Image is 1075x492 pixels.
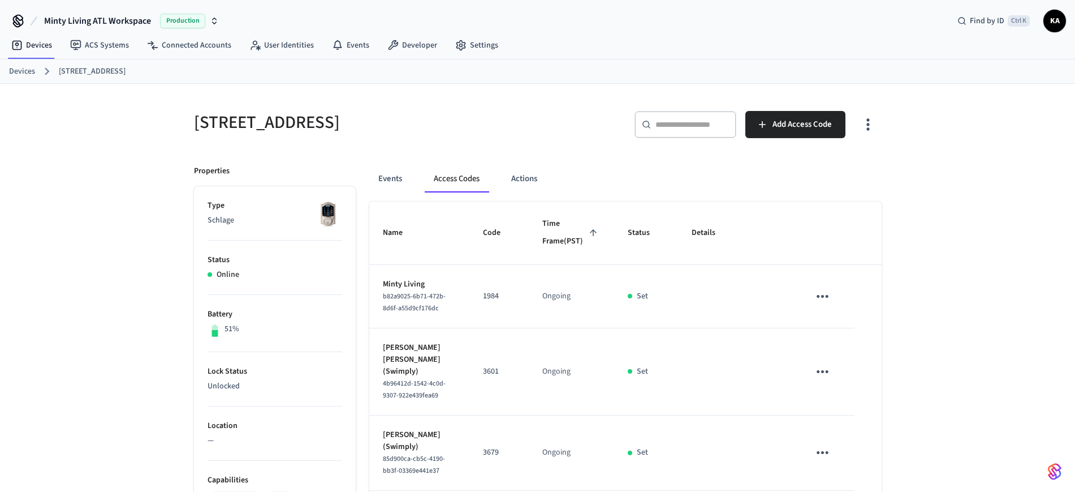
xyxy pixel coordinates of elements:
span: 4b96412d-1542-4c0d-9307-922e439fea69 [383,379,446,400]
img: SeamLogoGradient.69752ec5.svg [1048,463,1061,481]
p: 3601 [483,366,515,378]
span: Ctrl K [1008,15,1030,27]
p: Online [217,269,239,281]
p: Properties [194,165,230,177]
p: Capabilities [208,474,342,486]
span: Status [628,224,664,242]
p: Set [637,290,648,302]
a: User Identities [240,35,323,55]
span: Production [160,14,205,28]
a: Events [323,35,378,55]
img: Schlage Sense Smart Deadbolt with Camelot Trim, Front [314,200,342,228]
p: [PERSON_NAME](Swimply) [383,429,456,453]
span: Code [483,224,515,242]
a: Settings [446,35,507,55]
button: Access Codes [425,165,489,192]
span: 85d900ca-cb5c-4190-bb3f-03369e441e37 [383,454,445,476]
a: ACS Systems [61,35,138,55]
div: Find by IDCtrl K [948,11,1039,31]
p: 1984 [483,290,515,302]
span: b82a9025-6b71-472b-8d6f-a55d9cf176dc [383,292,446,313]
p: Location [208,420,342,432]
a: Developer [378,35,446,55]
span: Details [692,224,730,242]
button: Actions [502,165,546,192]
p: Schlage [208,215,342,226]
span: Add Access Code [772,117,832,132]
a: Devices [2,35,61,55]
span: Name [383,224,417,242]
div: ant example [369,165,882,192]
button: KA [1043,10,1066,32]
p: Unlocked [208,380,342,392]
a: Devices [9,66,35,78]
p: Status [208,254,342,266]
span: KA [1044,11,1065,31]
button: Events [369,165,411,192]
p: Lock Status [208,366,342,378]
p: Set [637,447,648,459]
p: Battery [208,309,342,320]
p: — [208,435,342,447]
span: Find by ID [970,15,1004,27]
p: 51% [225,323,239,335]
h5: [STREET_ADDRESS] [194,111,531,134]
td: Ongoing [529,416,615,491]
td: Ongoing [529,265,615,328]
span: Time Frame(PST) [542,215,601,251]
a: [STREET_ADDRESS] [59,66,126,78]
a: Connected Accounts [138,35,240,55]
td: Ongoing [529,328,615,416]
p: Set [637,366,648,378]
span: Minty Living ATL Workspace [44,14,151,28]
p: [PERSON_NAME] [PERSON_NAME](Swimply) [383,342,456,378]
p: Minty Living [383,279,456,290]
p: Type [208,200,342,212]
p: 3679 [483,447,515,459]
button: Add Access Code [745,111,845,138]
